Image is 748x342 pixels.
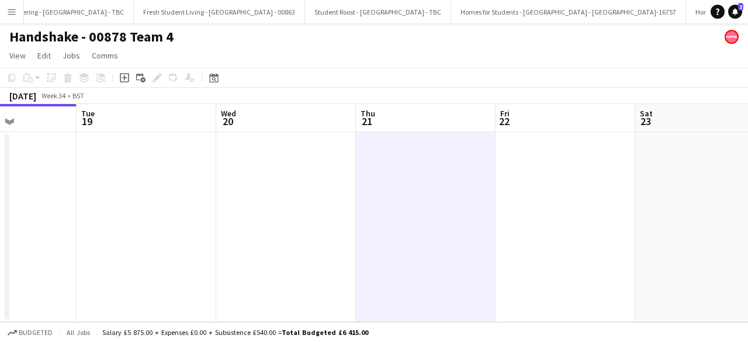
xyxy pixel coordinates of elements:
span: Edit [37,50,51,61]
span: 19 [79,115,95,128]
div: Salary £5 875.00 + Expenses £0.00 + Subsistence £540.00 = [102,328,368,337]
a: View [5,48,30,63]
div: [DATE] [9,90,36,102]
span: Wed [221,108,236,119]
span: 23 [638,115,653,128]
span: View [9,50,26,61]
h1: Handshake - 00878 Team 4 [9,28,174,46]
a: Edit [33,48,56,63]
span: All jobs [64,328,92,337]
a: Jobs [58,48,85,63]
button: Fresh Student Living - [GEOGRAPHIC_DATA] - 00863 [134,1,305,23]
a: Comms [87,48,123,63]
span: Thu [361,108,375,119]
a: 2 [728,5,742,19]
span: Tue [81,108,95,119]
span: 20 [219,115,236,128]
button: Budgeted [6,326,54,339]
span: 22 [498,115,510,128]
span: 21 [359,115,375,128]
div: BST [72,91,84,100]
span: Budgeted [19,329,53,337]
span: Fri [500,108,510,119]
span: Total Budgeted £6 415.00 [282,328,368,337]
span: Week 34 [39,91,68,100]
button: Homes for Students - [GEOGRAPHIC_DATA] - [GEOGRAPHIC_DATA]-16757 [451,1,686,23]
span: Sat [640,108,653,119]
button: Student Roost - [GEOGRAPHIC_DATA] - TBC [305,1,451,23]
span: Jobs [63,50,80,61]
app-user-avatar: native Staffing [725,30,739,44]
span: 2 [738,3,743,11]
span: Comms [92,50,118,61]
